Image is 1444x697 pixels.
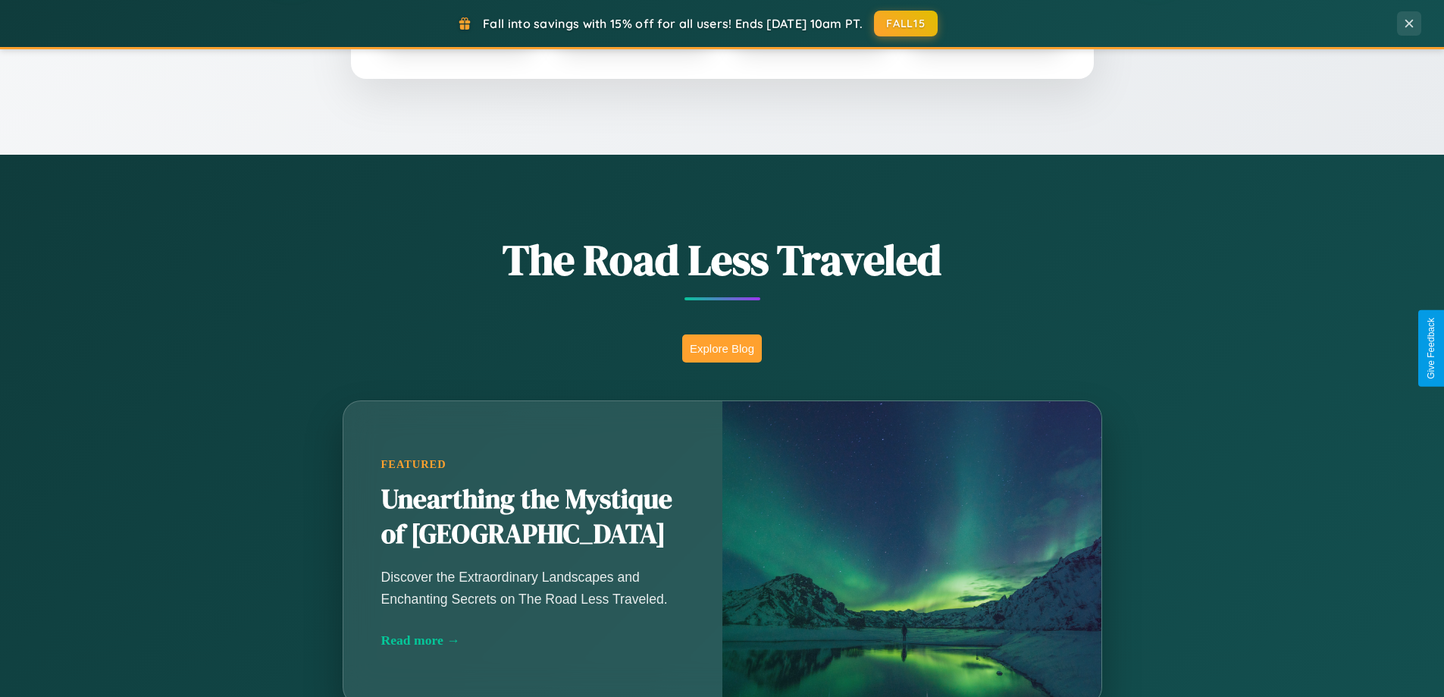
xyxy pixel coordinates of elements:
div: Featured [381,458,684,471]
h1: The Road Less Traveled [268,231,1177,289]
div: Give Feedback [1426,318,1436,379]
div: Read more → [381,633,684,648]
span: Fall into savings with 15% off for all users! Ends [DATE] 10am PT. [483,16,863,31]
h2: Unearthing the Mystique of [GEOGRAPHIC_DATA] [381,482,684,552]
button: FALL15 [874,11,938,36]
p: Discover the Extraordinary Landscapes and Enchanting Secrets on The Road Less Traveled. [381,567,684,609]
button: Explore Blog [682,334,762,363]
